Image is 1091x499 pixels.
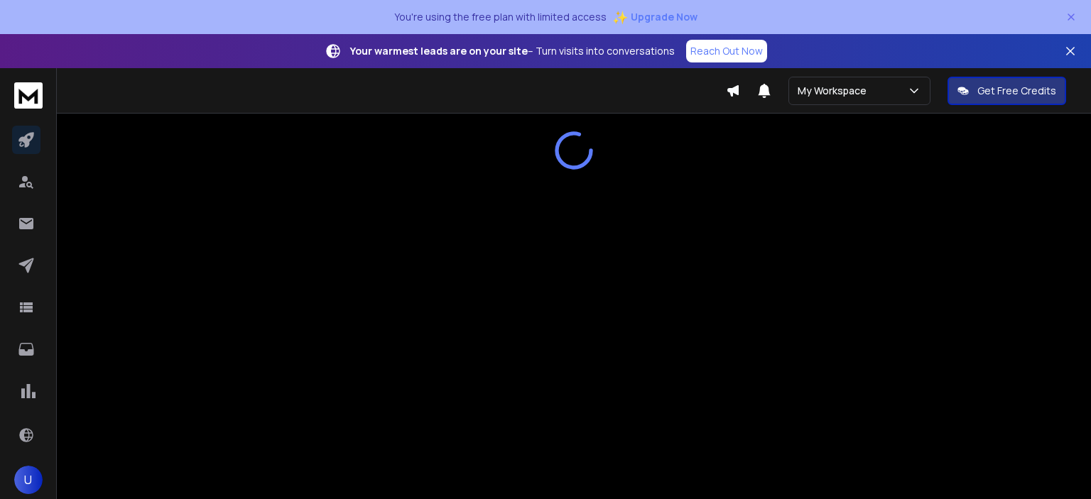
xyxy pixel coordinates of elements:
button: U [14,466,43,494]
strong: Your warmest leads are on your site [350,44,528,57]
p: – Turn visits into conversations [350,44,675,58]
p: My Workspace [798,84,872,98]
p: Get Free Credits [977,84,1056,98]
img: logo [14,82,43,109]
button: ✨Upgrade Now [612,3,698,31]
button: Get Free Credits [948,77,1066,105]
span: Upgrade Now [631,10,698,24]
p: You're using the free plan with limited access [394,10,607,24]
span: ✨ [612,7,628,27]
a: Reach Out Now [686,40,767,62]
p: Reach Out Now [690,44,763,58]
